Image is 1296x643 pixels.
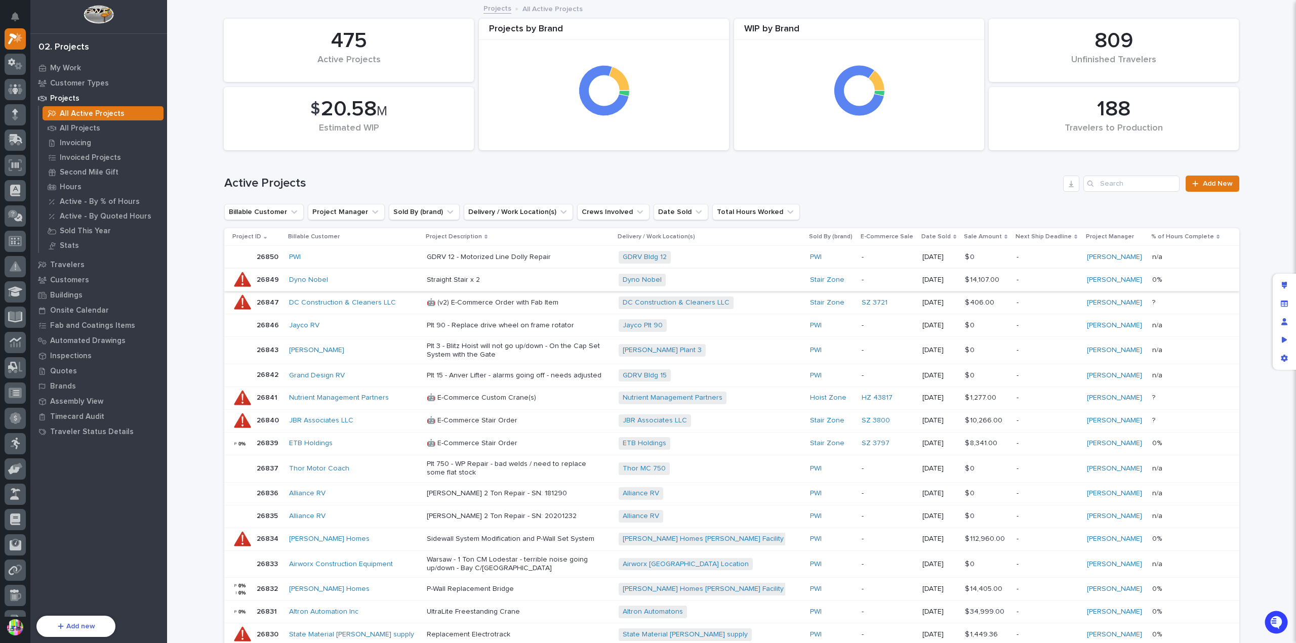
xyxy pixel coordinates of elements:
a: PWI [810,464,822,473]
p: $ 14,107.00 [965,274,1001,284]
p: 26835 [257,510,280,521]
a: DC Construction & Cleaners LLC [289,298,396,307]
img: 4614488137333_bcb353cd0bb836b1afe7_72.png [21,112,39,131]
p: $ 10,266.00 [965,414,1004,425]
a: Traveler Status Details [30,424,167,439]
p: $ 0 [965,319,977,330]
p: Onsite Calendar [50,306,109,315]
a: Airworx [GEOGRAPHIC_DATA] Location [623,560,749,569]
p: 26832 [257,583,280,593]
tr: 2684026840 JBR Associates LLC 🤖 E-Commerce Stair OrderJBR Associates LLC Stair Zone SZ 3800 [DATE... [224,409,1239,432]
p: - [1017,585,1079,593]
a: Alliance RV [623,489,659,498]
div: Preview as [1275,331,1293,349]
p: Travelers [50,261,85,270]
p: - [1017,630,1079,639]
a: Dyno Nobel [289,276,328,284]
p: Welcome 👋 [10,40,184,56]
tr: 2684626846 Jayco RV Plt 90 - Replace drive wheel on frame rotatorJayco Plt 90 PWI -[DATE]$ 0$ 0 -... [224,314,1239,337]
p: 26850 [257,251,280,262]
p: - [862,608,914,616]
div: Manage users [1275,313,1293,331]
p: - [1017,321,1079,330]
p: All Active Projects [60,109,125,118]
p: - [862,253,914,262]
a: State Material [PERSON_NAME] supply [623,630,748,639]
p: My Work [50,64,81,73]
p: $ 1,449.36 [965,628,1000,639]
p: - [862,276,914,284]
a: [PERSON_NAME] [1087,630,1142,639]
a: State Material [PERSON_NAME] supply [289,630,414,639]
a: ETB Holdings [623,439,666,448]
tr: 2684726847 DC Construction & Cleaners LLC 🤖 (v2) E-Commerce Order with Fab ItemDC Construction & ... [224,291,1239,314]
a: PWI [810,535,822,543]
p: 26841 [257,392,279,402]
a: [PERSON_NAME] [1087,585,1142,593]
p: - [1017,253,1079,262]
p: [DATE] [922,608,957,616]
a: Airworx Construction Equipment [289,560,393,569]
img: Stacker [10,10,30,30]
p: - [1017,298,1079,307]
p: [DATE] [922,346,957,355]
a: [PERSON_NAME] [1087,608,1142,616]
a: Nutrient Management Partners [289,394,389,402]
p: n/a [1152,462,1164,473]
p: [DATE] [922,489,957,498]
img: Brittany [10,163,26,179]
a: Customers [30,272,167,287]
p: - [1017,512,1079,521]
a: Second Mile Gift [39,165,167,179]
a: Fab and Coatings Items [30,318,167,333]
p: [PERSON_NAME] 2 Ton Repair - SN: 181290 [427,489,604,498]
a: [PERSON_NAME] Homes [289,535,370,543]
p: [DATE] [922,630,957,639]
p: Plt 90 - Replace drive wheel on frame rotator [427,321,604,330]
p: 0% [1152,628,1164,639]
a: ETB Holdings [289,439,333,448]
p: Plt 750 - WP Repair - bad welds / need to replace some flat stock [427,460,604,477]
p: - [862,535,914,543]
a: [PERSON_NAME] [1087,253,1142,262]
p: All Projects [60,124,100,133]
button: Project Manager [308,204,385,220]
button: Date Sold [654,204,708,220]
a: Active - By % of Hours [39,194,167,208]
p: - [1017,276,1079,284]
p: [DATE] [922,298,957,307]
p: Second Mile Gift [60,168,118,177]
div: 475 [241,28,457,54]
p: Hours [60,183,82,192]
p: P-Wall Replacement Bridge [427,585,604,593]
div: 📖 [10,243,18,251]
a: Sold This Year [39,224,167,238]
input: Clear [26,81,167,92]
a: Invoiced Projects [39,150,167,164]
a: Inspections [30,348,167,363]
a: Stair Zone [810,439,844,448]
a: Onsite Calendar [30,303,167,318]
p: - [1017,489,1079,498]
p: - [1017,371,1079,380]
a: Stair Zone [810,298,844,307]
p: 0% [1152,606,1164,616]
a: DC Construction & Cleaners LLC [623,298,730,307]
p: Active - By % of Hours [60,197,140,206]
p: 26833 [257,558,280,569]
a: [PERSON_NAME] Plant 3 [623,346,702,355]
a: PWI [810,585,822,593]
a: Altron Automatons [623,608,683,616]
p: [DATE] [922,464,957,473]
a: PWI [810,371,822,380]
p: [DATE] [922,253,957,262]
button: Crews Involved [577,204,650,220]
div: Manage fields and data [1275,294,1293,313]
p: - [862,371,914,380]
a: Projects [483,2,511,14]
p: Stats [60,241,79,250]
button: Total Hours Worked [712,204,800,220]
p: 0% [1152,583,1164,593]
a: Alliance RV [289,489,326,498]
p: [DATE] [922,535,957,543]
